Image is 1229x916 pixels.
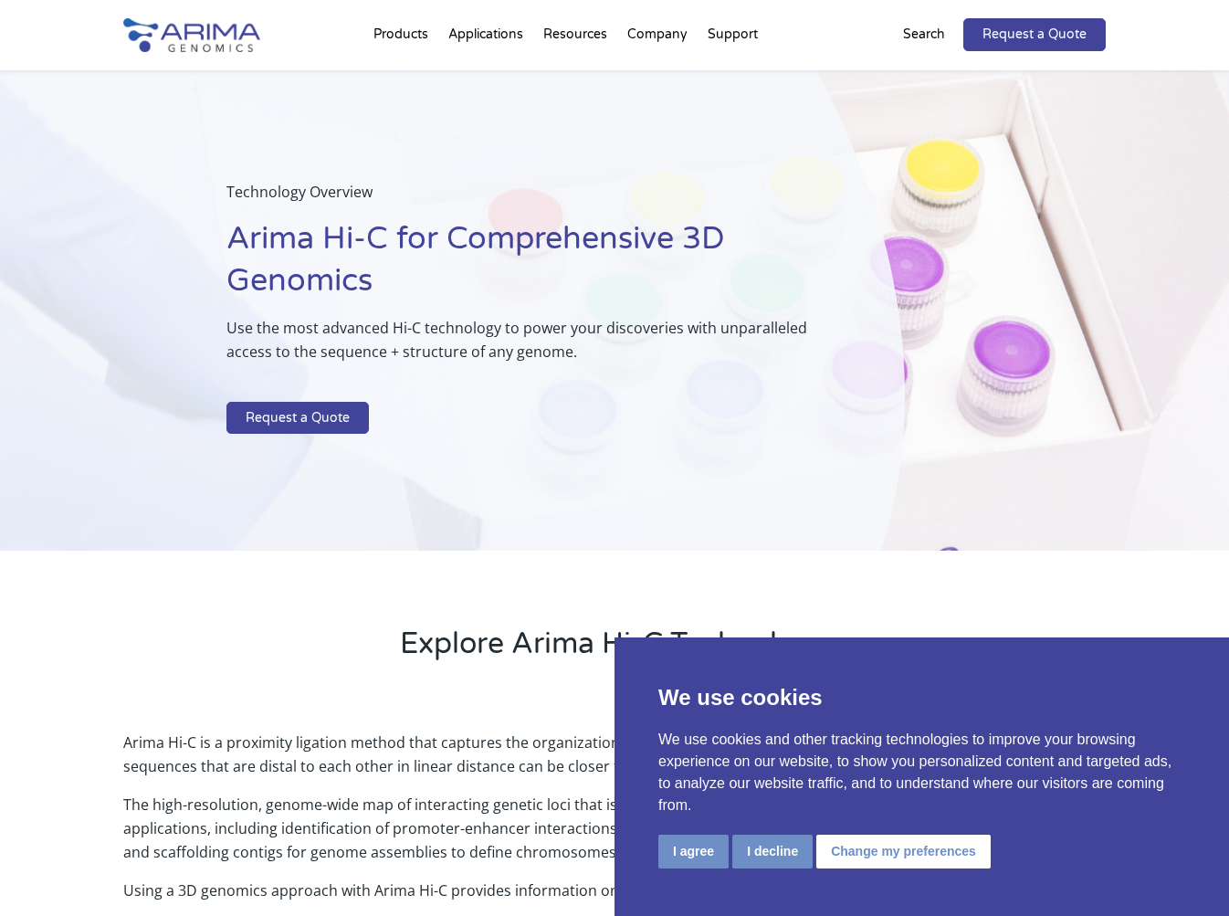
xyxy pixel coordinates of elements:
h1: Arima Hi-C for Comprehensive 3D Genomics [226,218,814,316]
p: Technology Overview [226,180,814,218]
img: Arima-Genomics-logo [123,18,260,52]
p: Using a 3D genomics approach with Arima Hi-C provides information on both the sequence + structur... [123,879,1107,902]
h2: Explore Arima Hi-C Technology [123,624,1107,679]
button: Change my preferences [816,835,991,869]
p: We use cookies and other tracking technologies to improve your browsing experience on our website... [658,729,1185,816]
a: Request a Quote [963,18,1106,51]
p: Use the most advanced Hi-C technology to power your discoveries with unparalleled access to the s... [226,316,814,378]
p: Arima Hi-C is a proximity ligation method that captures the organizational structure of chromatin... [123,731,1107,793]
button: I agree [658,835,729,869]
p: We use cookies [658,681,1185,714]
p: The high-resolution, genome-wide map of interacting genetic loci that is generated from Hi-C data... [123,793,1107,879]
a: Request a Quote [226,402,369,435]
p: Search [903,23,945,47]
button: I decline [732,835,813,869]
